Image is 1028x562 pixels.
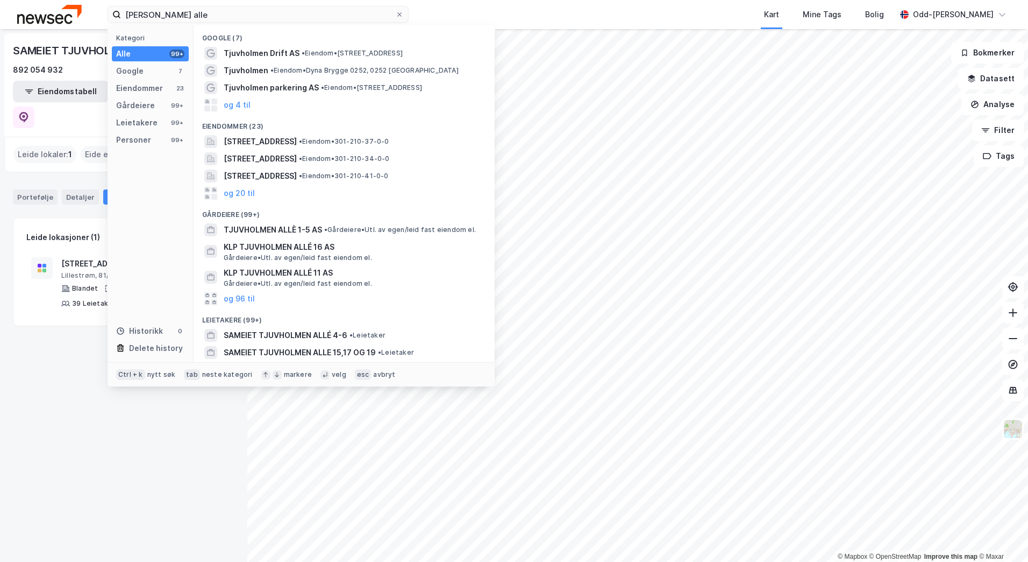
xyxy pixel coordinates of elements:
[116,47,131,60] div: Alle
[224,99,251,111] button: og 4 til
[302,49,305,57] span: •
[224,254,372,262] span: Gårdeiere • Utl. av egen/leid fast eiendom el.
[373,370,395,379] div: avbryt
[299,154,390,163] span: Eiendom • 301-210-34-0-0
[17,5,82,24] img: newsec-logo.f6e21ccffca1b3a03d2d.png
[378,348,414,357] span: Leietaker
[324,226,327,234] span: •
[972,120,1024,141] button: Filter
[224,152,297,165] span: [STREET_ADDRESS]
[321,83,324,92] span: •
[1003,419,1023,439] img: Z
[355,369,372,380] div: esc
[803,8,841,21] div: Mine Tags
[224,187,255,200] button: og 20 til
[224,329,347,342] span: SAMEIET TJUVHOLMEN ALLÉ 4-6
[169,101,184,110] div: 99+
[116,325,163,338] div: Historikk
[116,82,163,95] div: Eiendommer
[81,146,162,163] div: Eide eiendommer :
[378,348,381,356] span: •
[958,68,1024,89] button: Datasett
[169,118,184,127] div: 99+
[129,342,183,355] div: Delete history
[62,189,99,205] div: Detaljer
[176,327,184,335] div: 0
[116,116,158,129] div: Leietakere
[332,370,346,379] div: velg
[951,42,1024,64] button: Bokmerker
[224,241,482,254] span: KLP TJUVHOLMEN ALLÉ 16 AS
[224,64,268,77] span: Tjuvholmen
[224,81,319,94] span: Tjuvholmen parkering AS
[838,553,867,560] a: Mapbox
[116,134,151,146] div: Personer
[974,510,1028,562] iframe: Chat Widget
[61,257,216,270] div: [STREET_ADDRESS]
[224,47,299,60] span: Tjuvholmen Drift AS
[176,84,184,93] div: 23
[169,50,184,58] div: 99+
[176,67,184,75] div: 7
[299,154,302,163] span: •
[202,370,253,379] div: neste kategori
[974,145,1024,167] button: Tags
[116,369,145,380] div: Ctrl + k
[61,271,216,280] div: Lillestrøm, 81/2477
[224,135,297,148] span: [STREET_ADDRESS]
[13,81,109,102] button: Eiendomstabell
[224,170,297,182] span: [STREET_ADDRESS]
[299,137,389,146] span: Eiendom • 301-210-37-0-0
[961,94,1024,115] button: Analyse
[284,370,312,379] div: markere
[224,279,372,288] span: Gårdeiere • Utl. av egen/leid fast eiendom el.
[194,114,495,133] div: Eiendommer (23)
[121,6,395,23] input: Søk på adresse, matrikkel, gårdeiere, leietakere eller personer
[224,292,255,305] button: og 96 til
[299,137,302,145] span: •
[299,172,302,180] span: •
[184,369,200,380] div: tab
[13,146,76,163] div: Leide lokaler :
[349,331,353,339] span: •
[116,34,189,42] div: Kategori
[103,189,170,205] div: Leide lokaler
[116,65,144,78] div: Google
[224,346,376,359] span: SAMEIET TJUVHOLMEN ALLE 15,17 OG 19
[194,202,495,221] div: Gårdeiere (99+)
[147,370,176,379] div: nytt søk
[270,66,459,75] span: Eiendom • Dyna Brygge 0252, 0252 [GEOGRAPHIC_DATA]
[194,307,495,327] div: Leietakere (99+)
[116,99,155,112] div: Gårdeiere
[169,136,184,144] div: 99+
[72,299,120,308] div: 39 Leietakere
[913,8,994,21] div: Odd-[PERSON_NAME]
[26,231,100,244] div: Leide lokasjoner (1)
[869,553,922,560] a: OpenStreetMap
[302,49,403,58] span: Eiendom • [STREET_ADDRESS]
[924,553,977,560] a: Improve this map
[13,42,184,59] div: SAMEIET TJUVHOLMEN ALLÉ 4-6
[13,189,58,205] div: Portefølje
[224,223,322,236] span: TJUVHOLMEN ALLÈ 1-5 AS
[72,284,98,293] div: Blandet
[349,331,386,340] span: Leietaker
[324,226,476,234] span: Gårdeiere • Utl. av egen/leid fast eiendom el.
[299,172,389,180] span: Eiendom • 301-210-41-0-0
[13,64,63,76] div: 892 054 932
[68,148,72,161] span: 1
[224,266,482,279] span: KLP TJUVHOLMEN ALLÉ 11 AS
[865,8,884,21] div: Bolig
[974,510,1028,562] div: Kontrollprogram for chat
[321,83,422,92] span: Eiendom • [STREET_ADDRESS]
[764,8,779,21] div: Kart
[270,66,274,74] span: •
[194,25,495,45] div: Google (7)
